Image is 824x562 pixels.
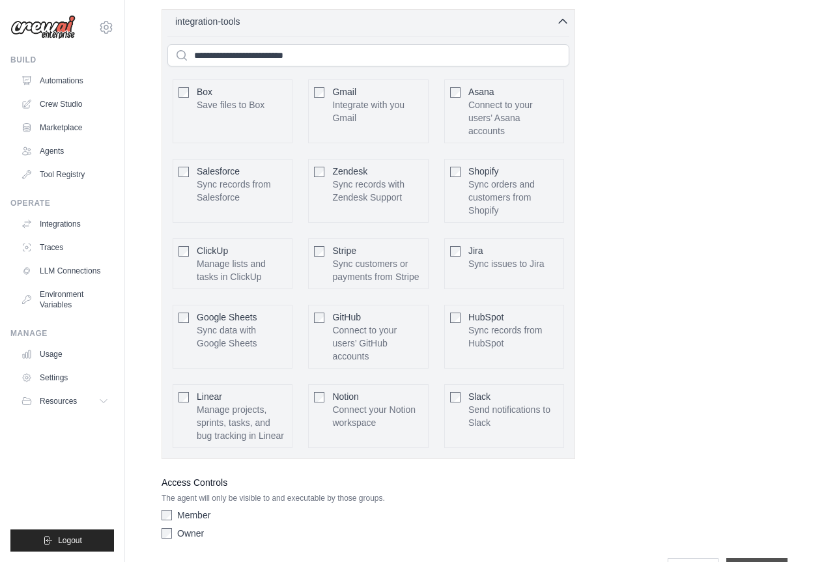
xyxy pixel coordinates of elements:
a: Usage [16,344,114,365]
a: Automations [16,70,114,91]
p: The agent will only be visible to and executable by those groups. [162,493,575,503]
button: integration-tools [167,15,569,28]
span: Gmail [332,87,356,97]
span: ClickUp [197,246,228,256]
span: Slack [468,391,490,402]
label: Owner [177,527,204,540]
p: Sync customers or payments from Stripe [332,257,422,283]
span: HubSpot [468,312,504,322]
a: Environment Variables [16,284,114,315]
span: Salesforce [197,166,240,176]
a: Crew Studio [16,94,114,115]
span: Box [197,87,212,97]
label: Access Controls [162,475,575,490]
span: Notion [332,391,358,402]
p: Save files to Box [197,98,264,111]
p: Sync records with Zendesk Support [332,178,422,204]
p: Sync orders and customers from Shopify [468,178,558,217]
p: Manage projects, sprints, tasks, and bug tracking in Linear [197,403,287,442]
span: Stripe [332,246,356,256]
span: Zendesk [332,166,367,176]
p: Send notifications to Slack [468,403,558,429]
a: LLM Connections [16,260,114,281]
p: Sync records from HubSpot [468,324,558,350]
p: Connect to your users’ GitHub accounts [332,324,422,363]
span: Logout [58,535,82,546]
span: Linear [197,391,222,402]
span: GitHub [332,312,361,322]
a: Tool Registry [16,164,114,185]
span: Resources [40,396,77,406]
p: Sync records from Salesforce [197,178,287,204]
p: Sync issues to Jira [468,257,545,270]
span: Jira [468,246,483,256]
p: Sync data with Google Sheets [197,324,287,350]
a: Marketplace [16,117,114,138]
p: Connect to your users’ Asana accounts [468,98,558,137]
a: Settings [16,367,114,388]
a: Traces [16,237,114,258]
button: Resources [16,391,114,412]
a: Integrations [16,214,114,234]
p: Manage lists and tasks in ClickUp [197,257,287,283]
div: Build [10,55,114,65]
label: Member [177,509,210,522]
span: Google Sheets [197,312,257,322]
a: Agents [16,141,114,162]
p: Connect your Notion workspace [332,403,422,429]
span: Asana [468,87,494,97]
button: Logout [10,529,114,552]
p: Integrate with you Gmail [332,98,422,124]
div: Manage [10,328,114,339]
img: Logo [10,15,76,40]
span: integration-tools [175,15,240,28]
div: Operate [10,198,114,208]
span: Shopify [468,166,499,176]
